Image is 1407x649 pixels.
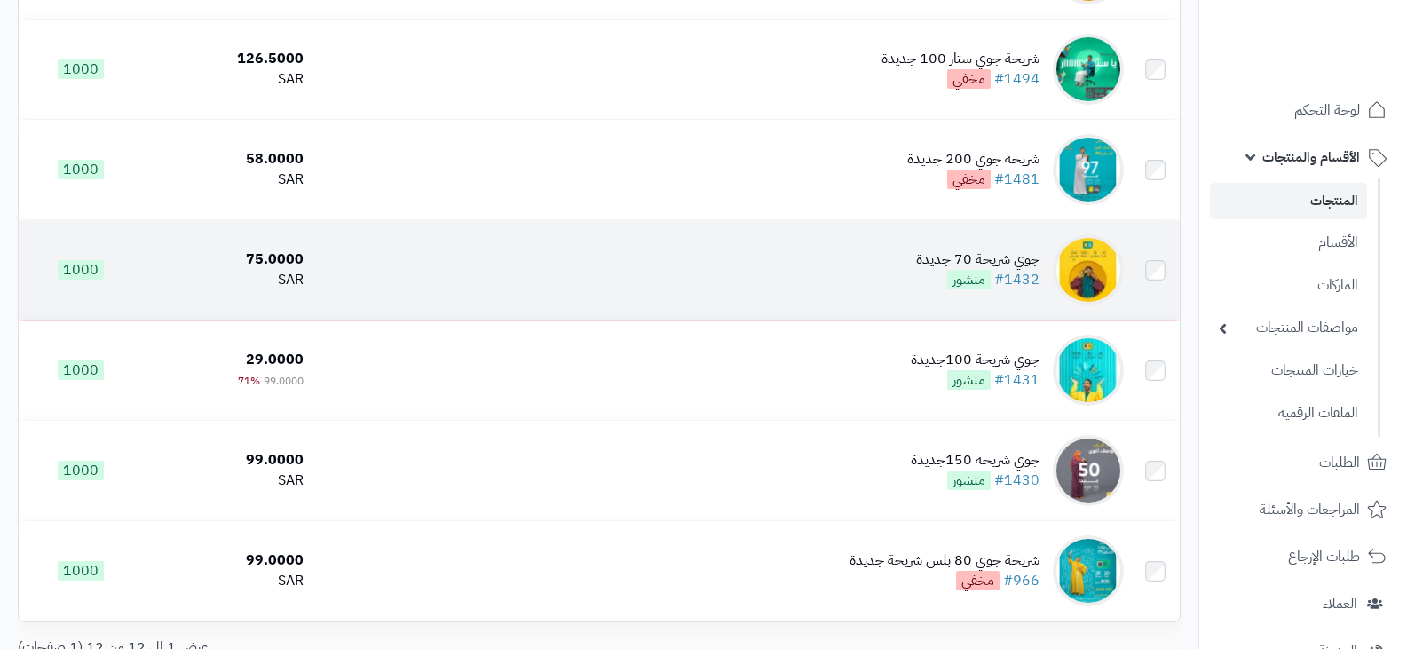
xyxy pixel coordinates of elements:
img: شريحة جوي ستار 100 جديدة [1053,34,1124,105]
a: لوحة التحكم [1210,89,1396,131]
span: 1000 [58,59,104,79]
span: 1000 [58,360,104,380]
a: #1430 [994,470,1039,491]
span: منشور [947,270,991,289]
div: شريحة جوي 200 جديدة [907,149,1039,170]
div: SAR [151,69,304,90]
a: المنتجات [1210,183,1367,219]
div: SAR [151,270,304,290]
a: #1432 [994,269,1039,290]
div: 126.5000 [151,49,304,69]
span: لوحة التحكم [1294,98,1360,123]
div: 99.0000 [151,450,304,471]
span: مخفي [947,170,991,189]
a: مواصفات المنتجات [1210,309,1367,347]
div: SAR [151,571,304,591]
span: طلبات الإرجاع [1288,544,1360,569]
a: الطلبات [1210,441,1396,484]
a: #1481 [994,169,1039,190]
img: جوي شريحة 100جديدة [1053,335,1124,406]
a: العملاء [1210,582,1396,625]
a: الملفات الرقمية [1210,394,1367,432]
span: 71% [238,373,260,389]
a: #966 [1003,570,1039,591]
img: جوي شريحة 70 جديدة [1053,234,1124,305]
span: 1000 [58,160,104,179]
img: جوي شريحة 150جديدة [1053,435,1124,506]
span: مخفي [947,69,991,89]
span: المراجعات والأسئلة [1260,497,1360,522]
div: جوي شريحة 70 جديدة [916,249,1039,270]
div: 75.0000 [151,249,304,270]
a: خيارات المنتجات [1210,352,1367,390]
img: شريحة جوي 200 جديدة [1053,134,1124,205]
span: الطلبات [1319,450,1360,475]
a: الأقسام [1210,224,1367,262]
div: 58.0000 [151,149,304,170]
a: المراجعات والأسئلة [1210,488,1396,531]
div: جوي شريحة 150جديدة [911,450,1039,471]
img: شريحة جوي 80 بلس شريحة جديدة [1053,535,1124,606]
a: #1431 [994,369,1039,391]
a: الماركات [1210,266,1367,305]
span: مخفي [956,571,1000,590]
span: منشور [947,471,991,490]
span: 1000 [58,561,104,581]
a: #1494 [994,68,1039,90]
span: منشور [947,370,991,390]
div: جوي شريحة 100جديدة [911,350,1039,370]
div: SAR [151,170,304,190]
div: 99.0000 [151,550,304,571]
span: 1000 [58,260,104,280]
span: العملاء [1323,591,1357,616]
span: الأقسام والمنتجات [1262,145,1360,170]
span: 29.0000 [246,349,304,370]
div: شريحة جوي 80 بلس شريحة جديدة [850,550,1039,571]
span: 1000 [58,461,104,480]
div: SAR [151,471,304,491]
span: 99.0000 [264,373,304,389]
a: طلبات الإرجاع [1210,535,1396,578]
div: شريحة جوي ستار 100 جديدة [881,49,1039,69]
img: logo-2.png [1286,47,1390,84]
